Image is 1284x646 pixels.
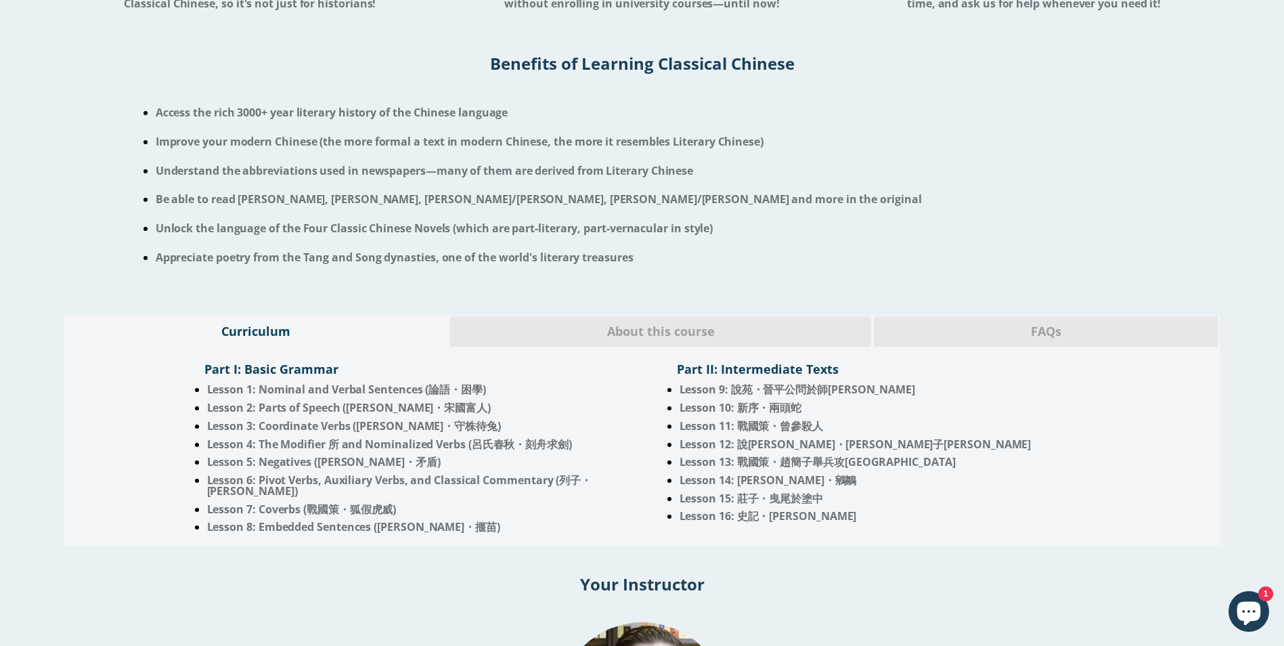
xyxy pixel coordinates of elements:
[207,473,592,498] span: Lesson 6: Pivot Verbs, Auxiliary Verbs, and Classical Commentary (列子・[PERSON_NAME])
[677,361,1080,377] h1: Part II: Intermediate Texts
[156,250,634,265] span: Appreciate poetry from the Tang and Song dynasties, one of the world's literary treasures
[207,519,500,534] span: Lesson 8: Embedded Sentences ([PERSON_NAME]・揠苗)
[156,221,713,236] span: Unlock the language of the Four Classic Chinese Novels (which are part-literary, part-vernacular ...
[75,323,437,341] span: Curriculum
[207,382,486,397] span: Lesson 1: Nominal and Verbal Sentences (論語・困學)
[207,400,491,415] span: Lesson 2: Parts of Speech ([PERSON_NAME]・宋國富人)
[680,418,823,433] span: Lesson 11: 戰國策・曾參殺人
[156,163,693,178] span: Understand the abbreviations used in newspapers—many of them are derived from Literary Chinese
[680,454,956,469] span: Lesson 13: 戰國策・趙簡子舉兵攻[GEOGRAPHIC_DATA]
[680,437,1032,452] span: Lesson 12: 說[PERSON_NAME]・[PERSON_NAME]子[PERSON_NAME]
[680,509,857,523] span: Lesson 16: 史記・[PERSON_NAME]
[207,502,397,517] span: Lesson 7: Coverbs (戰國策・狐假虎威)
[680,400,802,415] span: Lesson 10: 新序・兩頭蛇
[1224,591,1273,635] inbox-online-store-chat: Shopify online store chat
[680,473,857,488] span: Lesson 14: [PERSON_NAME]・鵷鶵
[680,382,915,397] span: Lesson 9: 說苑・晉平公問於師[PERSON_NAME]
[207,454,441,469] span: Lesson 5: Negatives ([PERSON_NAME]・矛盾)
[207,418,501,433] span: Lesson 3: Coordinate Verbs ([PERSON_NAME]・守株待兔)
[884,323,1208,341] span: FAQs
[156,134,763,149] span: Improve your modern Chinese (the more formal a text in modern Chinese, the more it resembles Lite...
[680,491,823,506] span: Lesson 15: 莊子・曳尾於塗中
[207,437,572,452] span: Lesson 4: The Modifier 所 and Nominalized Verbs (呂氏春秋・刻舟求劍)
[204,361,608,377] h1: Part I: Basic Grammar
[156,192,922,207] span: Be able to read [PERSON_NAME], [PERSON_NAME], [PERSON_NAME]/[PERSON_NAME], [PERSON_NAME]/[PERSON_...
[156,105,508,120] span: Access the rich 3000+ year literary history of the Chinese language
[460,323,861,341] span: About this course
